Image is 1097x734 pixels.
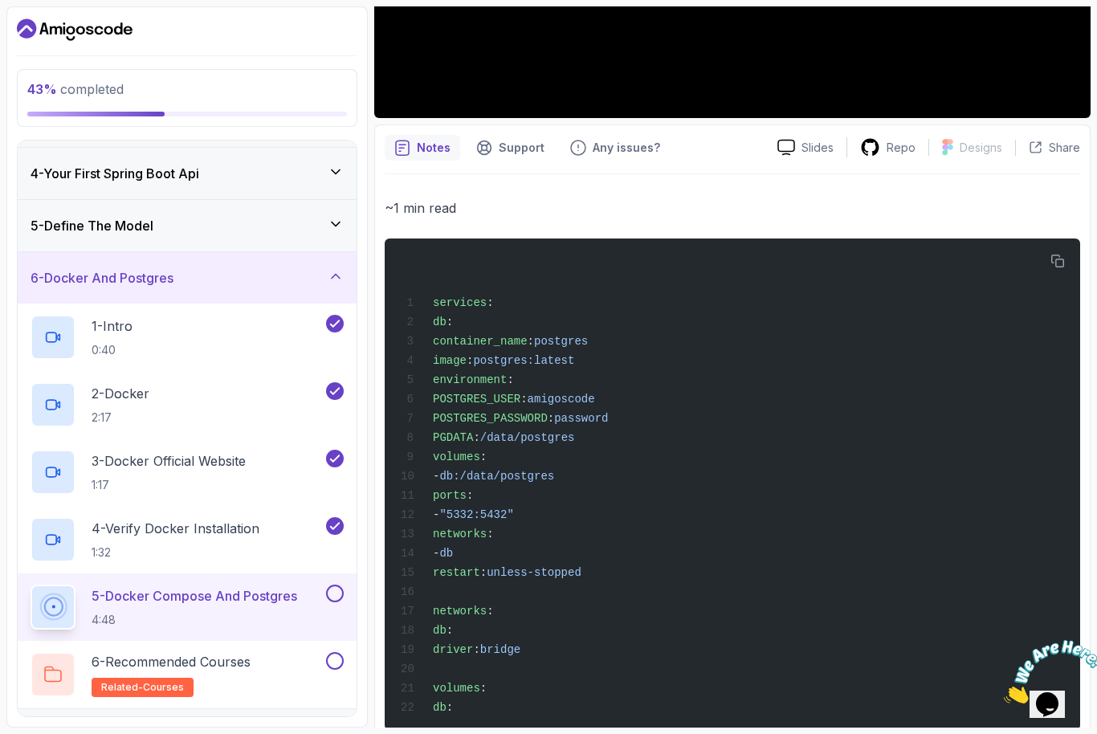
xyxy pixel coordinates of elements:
[439,470,554,483] span: db:/data/postgres
[1049,140,1080,156] p: Share
[433,354,467,367] span: image
[480,431,575,444] span: /data/postgres
[6,6,106,70] img: Chat attention grabber
[433,605,487,618] span: networks
[528,393,595,406] span: amigoscode
[92,342,133,358] p: 0:40
[473,431,479,444] span: :
[439,547,453,560] span: db
[487,566,581,579] span: unless-stopped
[433,508,439,521] span: -
[447,701,453,714] span: :
[31,450,344,495] button: 3-Docker Official Website1:17
[433,335,528,348] span: container_name
[92,586,297,606] p: 5 - Docker Compose And Postgres
[92,652,251,671] p: 6 - Recommended Courses
[561,135,670,161] button: Feedback button
[997,634,1097,710] iframe: chat widget
[528,335,534,348] span: :
[31,382,344,427] button: 2-Docker2:17
[31,268,173,287] h3: 6 - Docker And Postgres
[31,585,344,630] button: 5-Docker Compose And Postgres4:48
[18,200,357,251] button: 5-Define The Model
[1015,140,1080,156] button: Share
[433,470,439,483] span: -
[433,489,467,502] span: ports
[487,605,493,618] span: :
[433,566,480,579] span: restart
[847,137,928,157] a: Repo
[480,682,487,695] span: :
[92,477,246,493] p: 1:17
[17,17,133,43] a: Dashboard
[433,547,439,560] span: -
[27,81,57,97] span: 43 %
[433,451,480,463] span: volumes
[801,140,834,156] p: Slides
[487,528,493,540] span: :
[92,544,259,561] p: 1:32
[417,140,451,156] p: Notes
[31,652,344,697] button: 6-Recommended Coursesrelated-courses
[18,252,357,304] button: 6-Docker And Postgres
[499,140,544,156] p: Support
[439,508,513,521] span: "5332:5432"
[447,316,453,328] span: :
[548,412,554,425] span: :
[433,643,473,656] span: driver
[480,451,487,463] span: :
[433,316,447,328] span: db
[467,135,554,161] button: Support button
[534,335,588,348] span: postgres
[487,296,493,309] span: :
[31,315,344,360] button: 1-Intro0:40
[473,354,574,367] span: postgres:latest
[385,197,1080,219] p: ~1 min read
[520,393,527,406] span: :
[433,393,520,406] span: POSTGRES_USER
[31,517,344,562] button: 4-Verify Docker Installation1:32
[27,81,124,97] span: completed
[31,216,153,235] h3: 5 - Define The Model
[433,296,487,309] span: services
[887,140,916,156] p: Repo
[960,140,1002,156] p: Designs
[92,316,133,336] p: 1 - Intro
[507,373,513,386] span: :
[593,140,660,156] p: Any issues?
[92,612,297,628] p: 4:48
[480,643,520,656] span: bridge
[433,701,447,714] span: db
[467,489,473,502] span: :
[447,624,453,637] span: :
[101,681,184,694] span: related-courses
[433,528,487,540] span: networks
[385,135,460,161] button: notes button
[433,682,480,695] span: volumes
[92,519,259,538] p: 4 - Verify Docker Installation
[473,643,479,656] span: :
[467,354,473,367] span: :
[92,410,149,426] p: 2:17
[480,566,487,579] span: :
[18,148,357,199] button: 4-Your First Spring Boot Api
[554,412,608,425] span: password
[765,139,846,156] a: Slides
[433,431,473,444] span: PGDATA
[433,373,507,386] span: environment
[92,451,246,471] p: 3 - Docker Official Website
[31,164,199,183] h3: 4 - Your First Spring Boot Api
[92,384,149,403] p: 2 - Docker
[433,412,548,425] span: POSTGRES_PASSWORD
[433,624,447,637] span: db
